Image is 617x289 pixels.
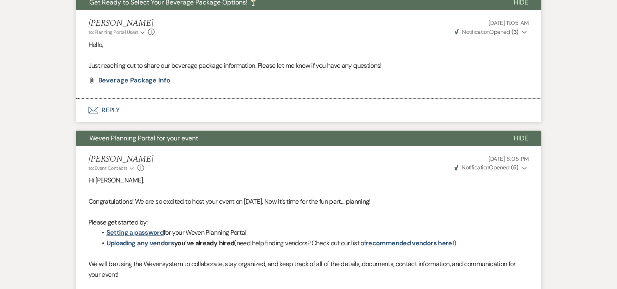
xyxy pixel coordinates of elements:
[88,260,516,279] span: system to collaborate, stay organized, and keep track of all of the details, documents, contact i...
[106,228,164,237] a: Setting a password
[462,164,489,171] span: Notification
[106,239,175,247] a: Uploading any vendors
[88,176,144,185] span: Hi [PERSON_NAME],
[88,40,529,50] p: Hello,
[164,228,246,237] span: for your Weven Planning Portal
[453,28,529,36] button: NotificationOpened (3)
[88,154,153,165] h5: [PERSON_NAME]
[454,239,456,247] span: )
[453,163,529,172] button: NotificationOpened (5)
[98,77,170,84] a: Beverage Package Info
[88,165,135,172] button: to: Event Contacts
[76,99,541,122] button: Reply
[511,164,518,171] strong: ( 5 )
[454,164,519,171] span: Opened
[514,134,528,142] span: Hide
[511,28,518,36] strong: ( 3 )
[106,239,234,247] strong: you’ve already hired
[76,131,501,146] button: Weven Planning Portal for your event
[88,218,148,227] span: Please get started by:
[489,19,529,27] span: [DATE] 11:05 AM
[234,239,366,247] span: (need help finding vendors? Check out our list of
[88,60,529,71] p: Just reaching out to share our beverage package information. Please let me know if you have any q...
[88,29,139,36] span: to: Planning Portal Users
[501,131,541,146] button: Hide
[462,28,489,36] span: Notification
[89,134,198,142] span: Weven Planning Portal for your event
[88,165,128,171] span: to: Event Contacts
[88,197,371,206] span: Congratulations! We are so excited to host your event on [DATE]. Now it’s time for the fun part… ...
[88,18,155,29] h5: [PERSON_NAME]
[488,155,529,162] span: [DATE] 8:05 PM
[88,29,146,36] button: to: Planning Portal Users
[366,239,454,247] a: recommended vendors here!
[88,260,162,268] span: We will be using the Weven
[98,76,170,84] span: Beverage Package Info
[455,28,519,36] span: Opened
